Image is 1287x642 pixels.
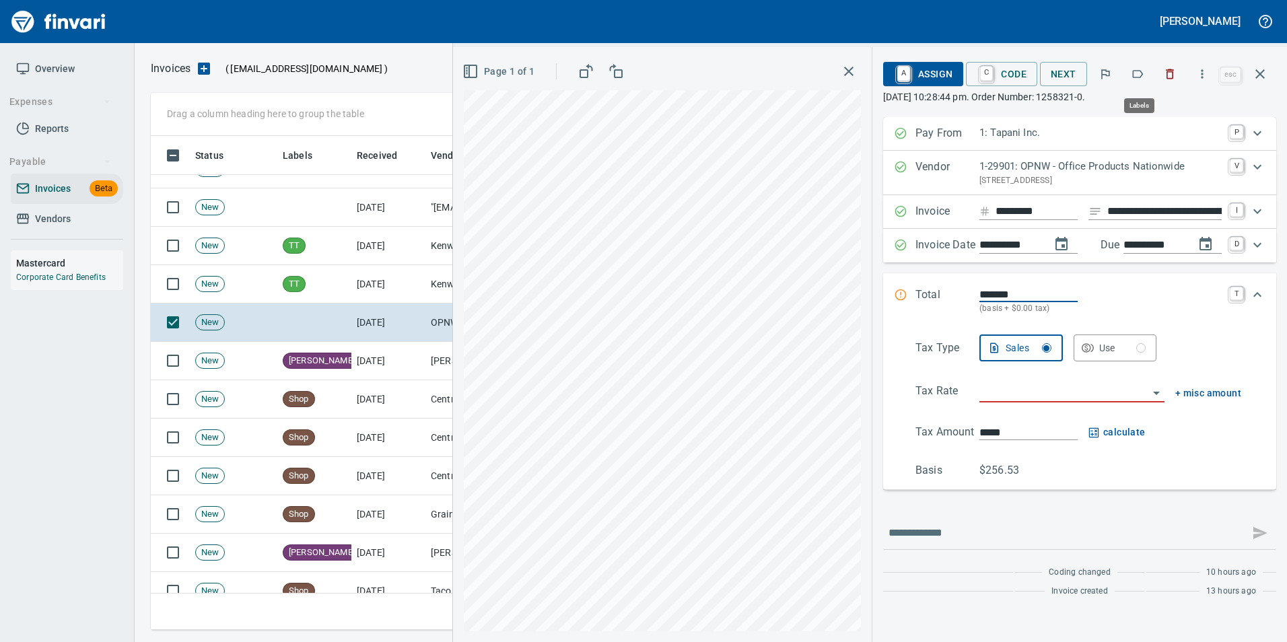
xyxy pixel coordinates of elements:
[883,329,1276,490] div: Expand
[1230,237,1243,250] a: D
[90,181,118,197] span: Beta
[35,61,75,77] span: Overview
[425,380,560,419] td: Central Welding Supply Co., Inc (1-23924)
[894,63,952,85] span: Assign
[425,572,560,610] td: Tacoma Screw Products Inc (1-10999)
[1189,228,1222,260] button: change due date
[283,546,360,559] span: [PERSON_NAME]
[1088,424,1146,441] button: calculate
[425,188,560,227] td: "[EMAIL_ADDRESS][DOMAIN_NAME]" <[EMAIL_ADDRESS][DOMAIN_NAME]>
[196,393,224,406] span: New
[465,63,534,80] span: Page 1 of 1
[915,340,979,361] p: Tax Type
[9,94,111,110] span: Expenses
[351,342,425,380] td: [DATE]
[425,227,560,265] td: Kenworth Sales Co Inc (1-38304)
[35,211,71,227] span: Vendors
[151,61,190,77] p: Invoices
[351,495,425,534] td: [DATE]
[283,585,314,598] span: Shop
[979,203,990,219] svg: Invoice number
[966,62,1037,86] button: CCode
[351,534,425,572] td: [DATE]
[1101,237,1164,253] p: Due
[11,54,123,84] a: Overview
[283,278,305,291] span: TT
[351,304,425,342] td: [DATE]
[1244,517,1276,549] span: This records your message into the invoice and notifies anyone mentioned
[915,125,979,143] p: Pay From
[1074,334,1157,361] button: Use
[1049,566,1110,579] span: Coding changed
[425,495,560,534] td: Grainger (1-22650)
[979,125,1222,141] p: 1: Tapani Inc.
[4,90,116,114] button: Expenses
[11,174,123,204] a: InvoicesBeta
[283,147,312,164] span: Labels
[897,66,910,81] a: A
[979,302,1222,316] p: (basis + $0.00 tax)
[35,120,69,137] span: Reports
[425,457,560,495] td: Central Welding Supply Co., Inc (1-23924)
[1090,59,1120,89] button: Flag
[979,174,1222,188] p: [STREET_ADDRESS]
[351,419,425,457] td: [DATE]
[196,508,224,521] span: New
[283,431,314,444] span: Shop
[979,462,1043,478] p: $256.53
[9,153,111,170] span: Payable
[196,240,224,252] span: New
[8,5,109,38] img: Finvari
[11,204,123,234] a: Vendors
[883,151,1276,195] div: Expand
[229,62,384,75] span: [EMAIL_ADDRESS][DOMAIN_NAME]
[425,342,560,380] td: [PERSON_NAME] <[PERSON_NAME][EMAIL_ADDRESS][PERSON_NAME][DOMAIN_NAME]>
[283,508,314,521] span: Shop
[915,159,979,187] p: Vendor
[1187,59,1217,89] button: More
[196,201,224,214] span: New
[915,383,979,402] p: Tax Rate
[196,355,224,367] span: New
[1175,385,1241,402] button: + misc amount
[4,149,116,174] button: Payable
[283,355,360,367] span: [PERSON_NAME]
[35,180,71,197] span: Invoices
[1206,566,1256,579] span: 10 hours ago
[915,462,979,478] p: Basis
[1230,159,1243,172] a: V
[351,188,425,227] td: [DATE]
[883,90,1276,104] p: [DATE] 10:28:44 pm. Order Number: 1258321-0.
[1220,67,1241,82] a: esc
[196,431,224,444] span: New
[190,61,217,77] button: Upload an Invoice
[217,62,388,75] p: ( )
[915,203,979,221] p: Invoice
[883,229,1276,262] div: Expand
[460,59,540,84] button: Page 1 of 1
[196,546,224,559] span: New
[1051,66,1076,83] span: Next
[357,147,415,164] span: Received
[195,147,223,164] span: Status
[425,304,560,342] td: OPNW - Office Products Nationwide (1-29901)
[283,240,305,252] span: TT
[915,237,979,254] p: Invoice Date
[1006,340,1051,357] div: Sales
[283,470,314,483] span: Shop
[883,195,1276,229] div: Expand
[979,159,1222,174] p: 1-29901: OPNW - Office Products Nationwide
[1160,14,1241,28] h5: [PERSON_NAME]
[167,107,364,120] p: Drag a column heading here to group the table
[151,61,190,77] nav: breadcrumb
[1051,585,1108,598] span: Invoice created
[1045,228,1078,260] button: change date
[351,457,425,495] td: [DATE]
[1206,585,1256,598] span: 13 hours ago
[1230,203,1243,217] a: I
[915,287,979,316] p: Total
[11,114,123,144] a: Reports
[980,66,993,81] a: C
[425,265,560,304] td: Kenworth Sales Co Inc (1-38304)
